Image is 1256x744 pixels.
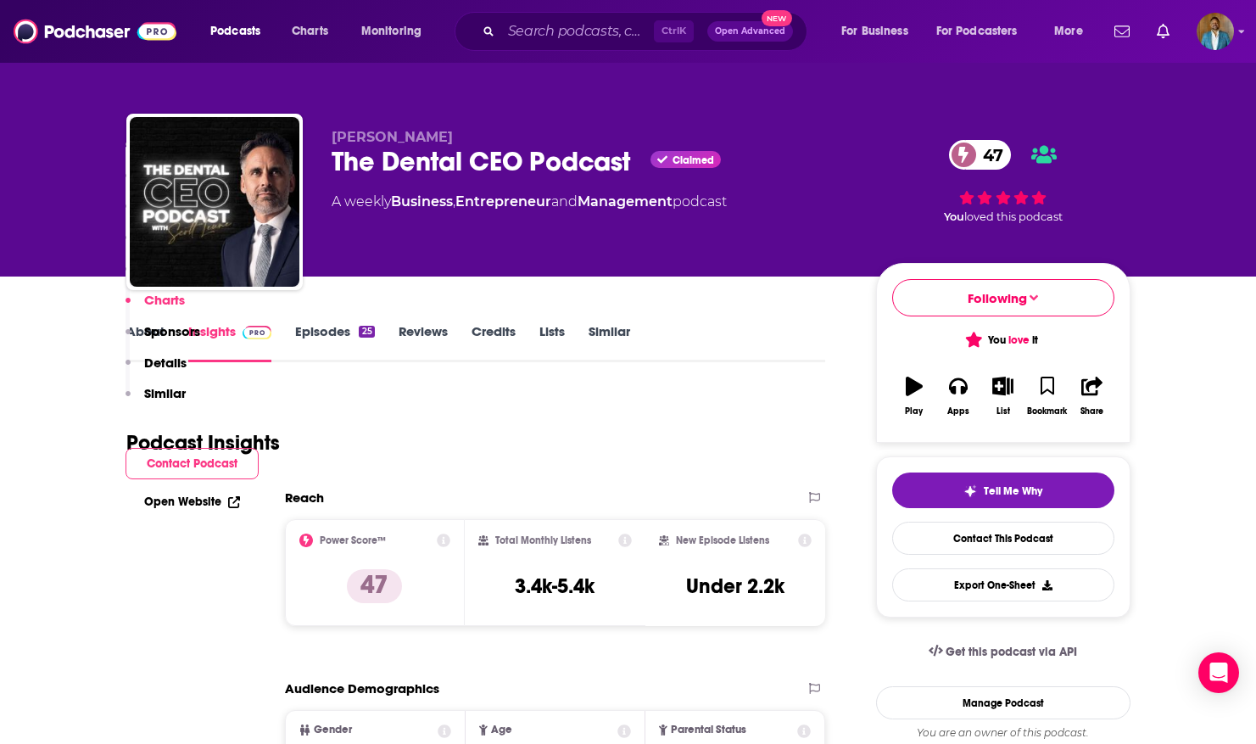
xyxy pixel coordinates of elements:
button: open menu [349,18,444,45]
div: You are an owner of this podcast. [876,726,1130,740]
h3: 3.4k-5.4k [515,573,595,599]
span: Tell Me Why [984,484,1042,498]
p: Similar [144,385,186,401]
a: Lists [539,323,565,362]
img: Podchaser - Follow, Share and Rate Podcasts [14,15,176,48]
button: Following [892,279,1114,316]
span: Parental Status [671,724,746,736]
div: A weekly podcast [332,192,727,212]
a: Contact This Podcast [892,522,1114,555]
span: Open Advanced [715,27,785,36]
button: Bookmark [1025,366,1069,427]
span: Monitoring [361,20,421,43]
div: Share [1080,406,1103,417]
a: Open Website [144,495,240,509]
button: List [980,366,1024,427]
p: Sponsors [144,323,200,339]
span: , [453,193,455,210]
span: Following [968,290,1027,306]
span: Ctrl K [654,20,694,42]
input: Search podcasts, credits, & more... [501,18,654,45]
a: Manage Podcast [876,686,1130,719]
h2: Total Monthly Listens [495,534,591,546]
span: You it [968,333,1038,347]
span: More [1054,20,1083,43]
button: open menu [829,18,929,45]
span: For Business [841,20,908,43]
button: open menu [1042,18,1104,45]
button: Share [1069,366,1114,427]
a: Reviews [399,323,448,362]
img: tell me why sparkle [963,484,977,498]
span: For Podcasters [936,20,1018,43]
span: Age [491,724,512,736]
img: User Profile [1197,13,1234,50]
a: Charts [281,18,338,45]
span: Podcasts [210,20,260,43]
div: Open Intercom Messenger [1198,652,1239,693]
span: Get this podcast via API [946,645,1077,659]
button: tell me why sparkleTell Me Why [892,473,1114,508]
a: Management [578,193,673,210]
a: Get this podcast via API [915,631,1091,673]
button: Details [126,355,187,386]
h2: Audience Demographics [285,680,439,696]
a: Entrepreneur [455,193,551,210]
a: Show notifications dropdown [1150,17,1176,46]
h3: Under 2.2k [686,573,784,599]
button: Similar [126,385,186,417]
h2: Reach [285,489,324,506]
span: loved this podcast [964,210,1063,223]
a: Episodes25 [295,323,374,362]
button: open menu [925,18,1042,45]
button: Sponsors [126,323,200,355]
button: Apps [936,366,980,427]
p: 47 [347,569,402,603]
div: 25 [359,326,374,338]
div: 47Youloved this podcast [876,129,1130,234]
button: You love it [892,323,1114,356]
img: The Dental CEO Podcast [130,117,299,287]
a: Similar [589,323,630,362]
button: Show profile menu [1197,13,1234,50]
div: Play [905,406,923,417]
div: Search podcasts, credits, & more... [471,12,823,51]
button: Contact Podcast [126,448,259,479]
span: Logged in as smortier42491 [1197,13,1234,50]
button: Play [892,366,936,427]
div: Apps [947,406,969,417]
button: Export One-Sheet [892,568,1114,601]
h2: New Episode Listens [676,534,769,546]
div: List [996,406,1010,417]
button: Open AdvancedNew [707,21,793,42]
a: Show notifications dropdown [1108,17,1136,46]
a: Business [391,193,453,210]
p: Details [144,355,187,371]
a: 47 [949,140,1012,170]
span: New [762,10,792,26]
span: 47 [966,140,1012,170]
span: and [551,193,578,210]
span: [PERSON_NAME] [332,129,453,145]
button: open menu [198,18,282,45]
h2: Power Score™ [320,534,386,546]
div: Bookmark [1027,406,1067,417]
span: You [944,210,964,223]
span: Gender [314,724,352,736]
a: Credits [472,323,516,362]
span: Charts [292,20,328,43]
span: love [1008,333,1030,347]
span: Claimed [673,156,714,165]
